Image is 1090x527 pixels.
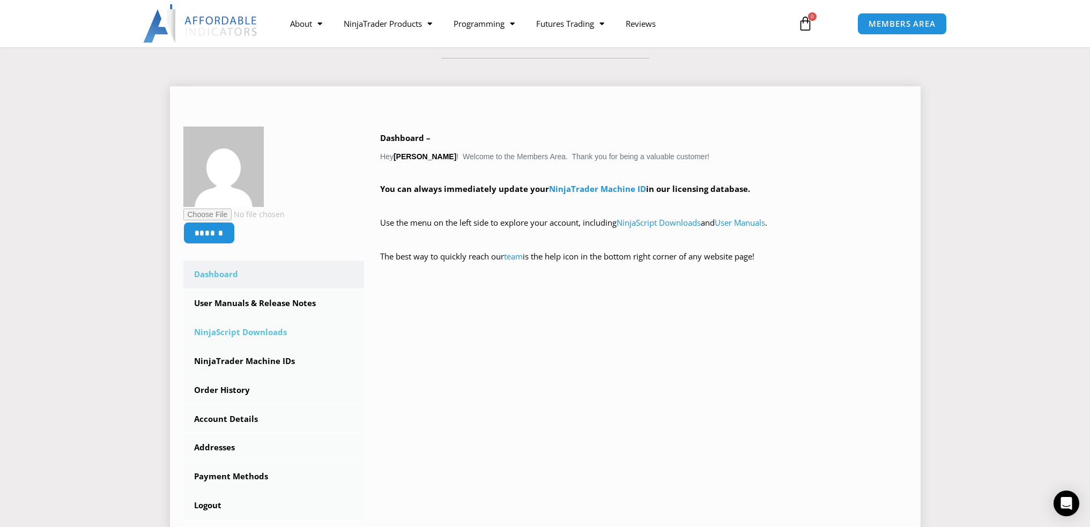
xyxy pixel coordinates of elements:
[333,11,443,36] a: NinjaTrader Products
[443,11,525,36] a: Programming
[183,290,365,317] a: User Manuals & Release Notes
[183,127,264,207] img: 37f189099d2cab112869a856fbd05e71fd06629619b8d026f9be878a43d182eb
[857,13,947,35] a: MEMBERS AREA
[615,11,666,36] a: Reviews
[279,11,785,36] nav: Menu
[782,8,829,39] a: 0
[808,12,817,21] span: 0
[143,4,258,43] img: LogoAI | Affordable Indicators – NinjaTrader
[380,132,431,143] b: Dashboard –
[380,216,907,246] p: Use the menu on the left side to explore your account, including and .
[869,20,936,28] span: MEMBERS AREA
[394,152,456,161] strong: [PERSON_NAME]
[504,251,523,262] a: team
[380,249,907,279] p: The best way to quickly reach our is the help icon in the bottom right corner of any website page!
[183,376,365,404] a: Order History
[183,492,365,519] a: Logout
[525,11,615,36] a: Futures Trading
[183,434,365,462] a: Addresses
[617,217,701,228] a: NinjaScript Downloads
[183,261,365,288] a: Dashboard
[279,11,333,36] a: About
[380,183,750,194] strong: You can always immediately update your in our licensing database.
[183,405,365,433] a: Account Details
[183,318,365,346] a: NinjaScript Downloads
[183,261,365,519] nav: Account pages
[549,183,646,194] a: NinjaTrader Machine ID
[183,463,365,491] a: Payment Methods
[380,131,907,279] div: Hey ! Welcome to the Members Area. Thank you for being a valuable customer!
[715,217,765,228] a: User Manuals
[1054,491,1079,516] div: Open Intercom Messenger
[183,347,365,375] a: NinjaTrader Machine IDs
